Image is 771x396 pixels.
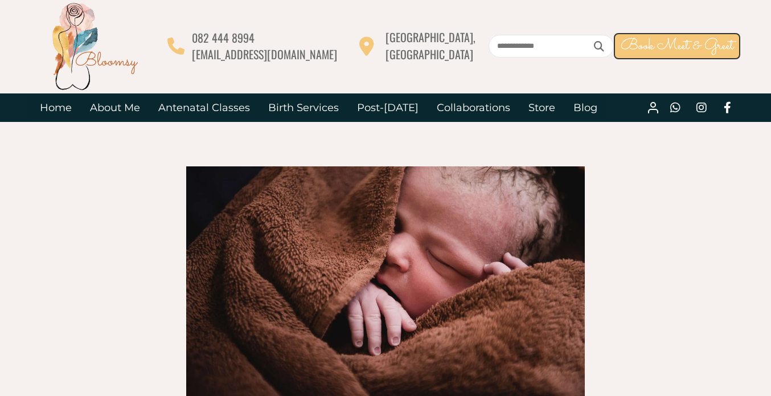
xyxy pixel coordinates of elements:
[81,93,149,122] a: About Me
[49,1,140,92] img: Bloomsy
[614,33,740,59] a: Book Meet & Greet
[385,28,475,46] span: [GEOGRAPHIC_DATA],
[259,93,348,122] a: Birth Services
[192,29,255,46] span: 082 444 8994
[348,93,428,122] a: Post-[DATE]
[564,93,606,122] a: Blog
[149,93,259,122] a: Antenatal Classes
[31,93,81,122] a: Home
[428,93,519,122] a: Collaborations
[519,93,564,122] a: Store
[192,46,337,63] span: [EMAIL_ADDRESS][DOMAIN_NAME]
[621,35,733,57] span: Book Meet & Greet
[385,46,473,63] span: [GEOGRAPHIC_DATA]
